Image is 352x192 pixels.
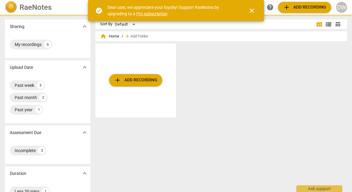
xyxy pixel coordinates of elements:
span: add [283,4,290,11]
div: 1 [35,106,42,113]
span: close [248,7,255,14]
p: Upload Date [10,64,33,71]
button: Show more [80,63,89,72]
div: Sort By [100,22,112,27]
span: expand_more [81,129,88,136]
button: Tile view [315,20,324,29]
button: Show more [80,169,89,178]
p: Duration [10,170,26,177]
div: Dear user, we appreciate your loyalty! Support RaeNotes by upgrading to a [108,4,237,17]
a: LogoRaeNotes [5,1,89,13]
div: Past month [15,94,37,101]
span: Home [100,33,119,39]
span: / [122,34,123,39]
span: Add recording [283,4,326,11]
button: Show more [80,128,89,137]
h2: RaeNotes [20,3,52,12]
span: Add recording [114,76,157,84]
div: Ask support [296,185,342,192]
button: Show more [80,22,89,31]
p: Assessment Due [10,130,41,136]
button: List view [324,20,333,29]
span: help [266,4,274,11]
div: My recordings [15,41,42,48]
span: Add folder [130,34,148,39]
span: expand_more [81,64,88,71]
div: Incomplete [15,148,36,154]
span: expand_more [81,170,88,177]
span: view_list [325,21,332,28]
div: 3 [37,82,44,89]
span: add [114,76,121,84]
a: Pro subscription [136,11,167,16]
span: home [100,33,106,39]
div: 6 [44,41,51,48]
div: Default [115,20,137,29]
button: Upload [278,2,331,13]
span: table_chart [335,21,341,27]
span: check_circle [95,7,103,14]
button: Upload [109,74,162,86]
p: Sharing [10,23,24,30]
img: Logo [5,1,17,13]
span: expand_more [81,23,88,30]
div: Past year [15,107,33,113]
div: 3 [38,147,46,154]
button: Table view [333,20,342,29]
a: Help [265,2,276,13]
div: 2 [39,94,47,101]
div: Past week [15,82,34,88]
button: Close [244,3,259,18]
span: view_module [316,21,323,28]
span: add [124,33,130,39]
button: DW [336,2,347,13]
